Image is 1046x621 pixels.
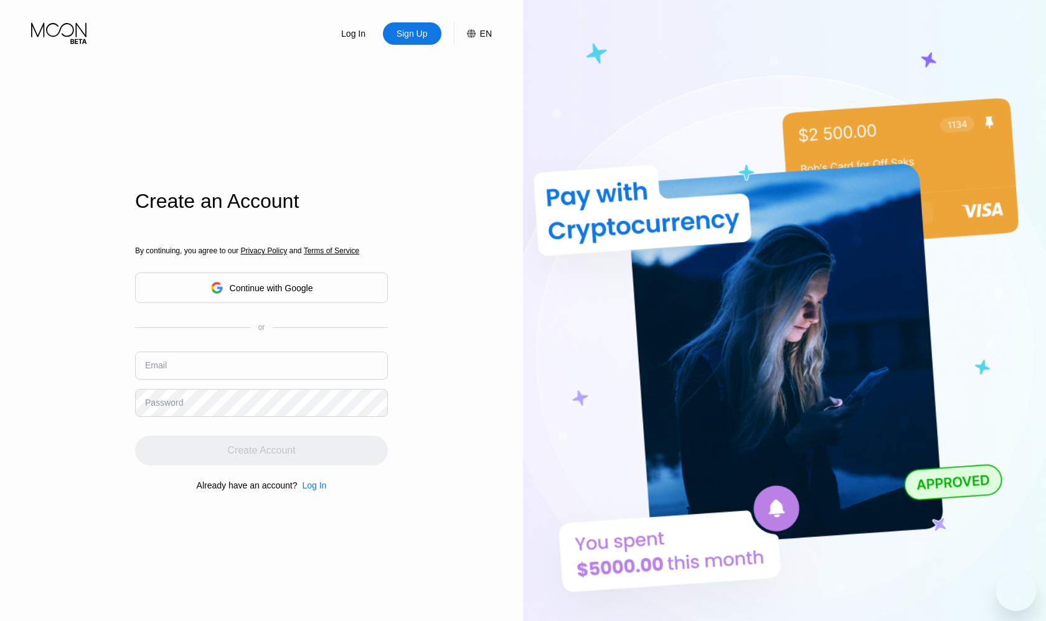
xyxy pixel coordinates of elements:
div: Log In [297,480,326,490]
div: Log In [340,27,367,40]
div: Log In [324,22,383,45]
div: Email [145,360,167,370]
div: or [258,323,265,332]
div: Continue with Google [135,273,388,303]
span: and [287,246,304,255]
div: Already have an account? [197,480,298,490]
div: Log In [302,480,326,490]
div: EN [480,29,492,39]
div: Sign Up [383,22,441,45]
iframe: Button to launch messaging window [996,571,1036,611]
div: Sign Up [395,27,429,40]
div: Continue with Google [230,283,313,293]
div: By continuing, you agree to our [135,246,388,255]
span: Privacy Policy [240,246,287,255]
div: EN [454,22,492,45]
div: Create an Account [135,190,388,213]
div: Password [145,398,183,408]
span: Terms of Service [304,246,359,255]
